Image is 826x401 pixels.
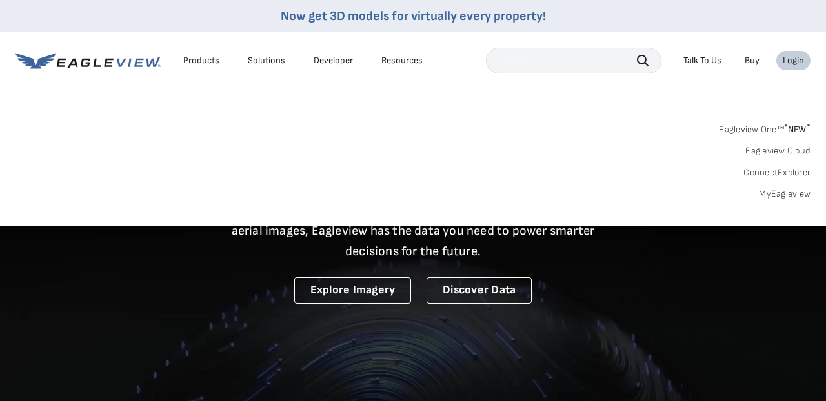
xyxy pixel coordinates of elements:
div: Login [783,55,804,66]
a: Now get 3D models for virtually every property! [281,8,546,24]
input: Search [486,48,661,73]
div: Talk To Us [683,55,721,66]
a: Discover Data [427,277,532,304]
div: Solutions [248,55,285,66]
a: Explore Imagery [294,277,412,304]
p: A new era starts here. Built on more than 3.5 billion high-resolution aerial images, Eagleview ha... [216,200,610,262]
a: Buy [745,55,760,66]
div: Products [183,55,219,66]
a: MyEagleview [759,188,811,200]
a: Eagleview Cloud [745,145,811,157]
div: Resources [381,55,423,66]
span: NEW [784,124,811,135]
a: Eagleview One™*NEW* [719,120,811,135]
a: ConnectExplorer [743,167,811,179]
a: Developer [314,55,353,66]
